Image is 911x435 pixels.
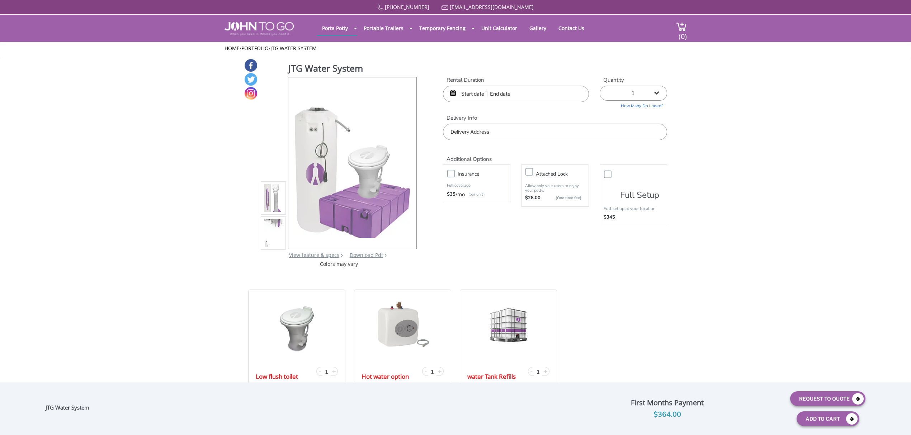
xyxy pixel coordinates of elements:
button: Request To Quote [790,391,865,406]
label: Rental Duration [443,76,589,84]
strong: $345 [604,214,615,220]
a: Twitter [245,73,257,86]
span: + [332,367,336,376]
img: Product [264,148,283,316]
p: Full coverage [447,182,506,189]
img: JOHN to go [225,22,294,35]
label: Delivery Info [443,114,667,122]
img: right arrow icon [341,254,343,257]
input: Delivery Address [443,124,667,140]
span: - [425,367,427,376]
a: [PHONE_NUMBER] [385,4,429,10]
p: Full set up at your location [604,205,663,212]
a: Porta Potty [317,21,353,35]
h1: JTG Water System [288,62,417,76]
a: Instagram [245,87,257,100]
img: Mail [442,5,448,10]
p: Allow only your users to enjoy your potty. [525,183,585,193]
strong: $35 [447,191,455,198]
img: Product [264,113,283,281]
button: Add To Cart [797,411,859,426]
a: water Tank Refills [467,372,516,382]
a: Temporary Fencing [414,21,471,35]
a: Low flush toilet [256,372,298,382]
a: [EMAIL_ADDRESS][DOMAIN_NAME] [450,4,534,10]
span: + [438,367,442,376]
h3: Insurance [458,169,514,178]
a: Portfolio [241,45,269,52]
div: JTG Water System [46,404,93,414]
img: 29 [488,299,528,356]
span: (0) [678,26,687,41]
a: Gallery [524,21,552,35]
a: Contact Us [553,21,590,35]
span: + [544,367,547,376]
button: Live Chat [882,406,911,435]
h3: Full Setup [620,177,659,200]
a: Unit Calculator [476,21,523,35]
h2: Additional Options [443,147,667,163]
img: Product [293,87,411,256]
span: - [530,367,533,376]
img: 29 [374,299,431,356]
img: cart a [676,22,687,32]
a: JTG Water System [270,45,317,52]
input: Start date | End date [443,86,589,102]
a: Facebook [245,59,257,72]
a: Portable Trailers [358,21,409,35]
img: Call [377,5,383,11]
a: View feature & specs [289,252,339,258]
a: How Many Do I need? [600,101,667,109]
div: $364.00 [549,409,785,420]
a: Home [225,45,240,52]
ul: / / [225,45,687,52]
h3: Attached lock [536,169,592,178]
img: 29 [268,299,326,356]
a: Download Pdf [350,252,383,258]
a: Hot water option [362,372,409,382]
label: Quantity [600,76,667,84]
div: Colors may vary [261,260,417,268]
p: (per unit) [465,191,485,198]
img: chevron.png [384,254,387,257]
div: First Months Payment [549,397,785,409]
strong: $28.00 [525,195,541,202]
span: - [319,367,321,376]
div: /mo [447,191,506,198]
p: {One time fee} [544,195,581,202]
